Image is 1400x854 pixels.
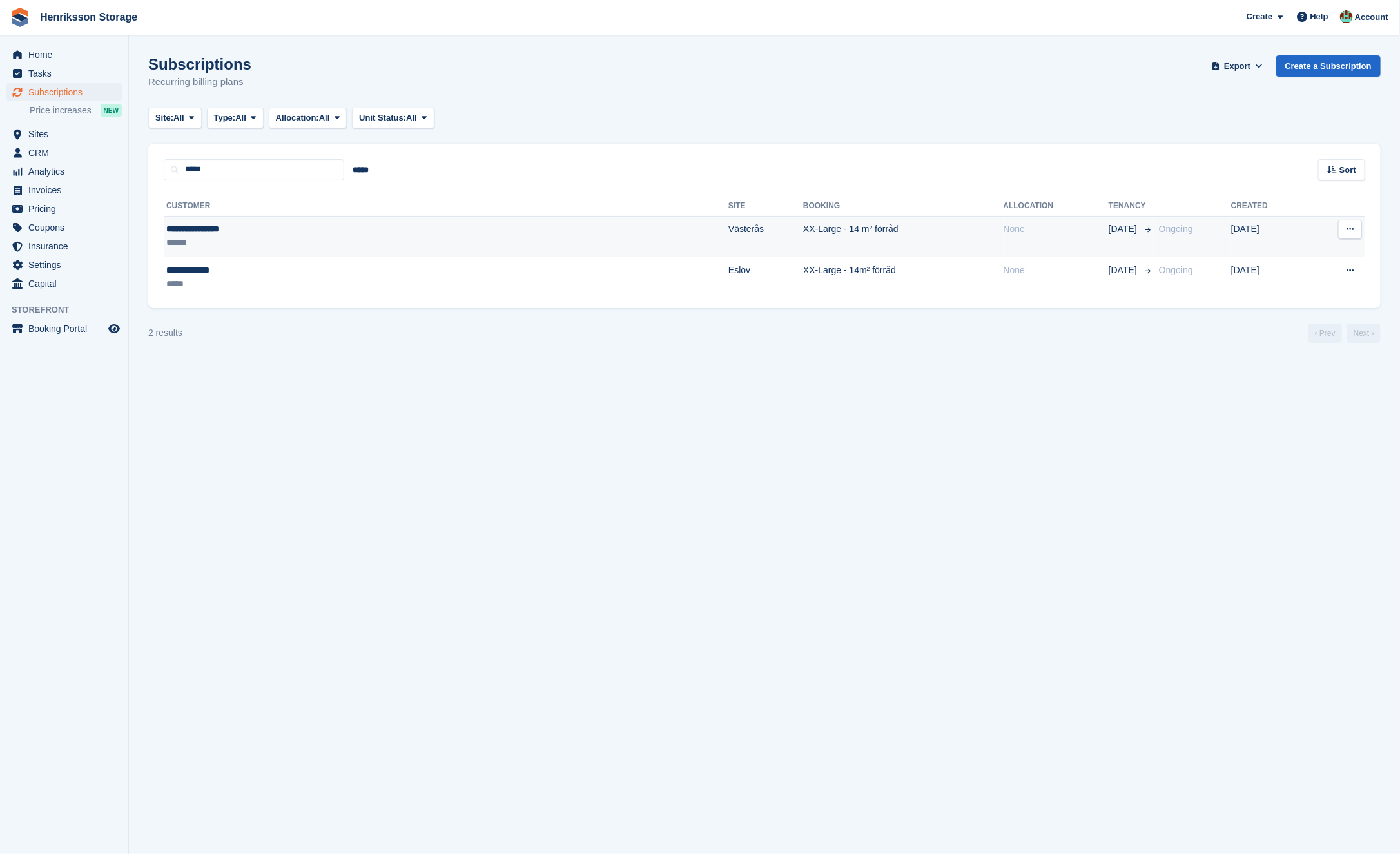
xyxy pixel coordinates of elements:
a: Henriksson Storage [35,6,142,28]
th: Created [1231,196,1308,217]
span: Site: [155,112,173,124]
span: Settings [28,256,106,274]
span: [DATE] [1109,222,1140,236]
a: menu [6,256,122,274]
span: Unit Status: [359,112,406,124]
span: Capital [28,275,106,293]
div: None [1004,264,1109,277]
span: [DATE] [1109,264,1140,277]
td: XX-Large - 14 m² förråd [803,216,1004,257]
th: Tenancy [1109,196,1154,217]
span: Sites [28,125,106,143]
a: menu [6,125,122,143]
span: Analytics [28,162,106,180]
a: menu [6,200,122,218]
td: [DATE] [1231,216,1308,257]
a: Next [1347,324,1381,343]
span: Booking Portal [28,320,106,338]
img: stora-icon-8386f47178a22dfd0bd8f6a31ec36ba5ce8667c1dd55bd0f319d3a0aa187defe.svg [10,8,30,27]
span: Tasks [28,64,106,82]
button: Export [1209,55,1266,77]
a: Create a Subscription [1276,55,1381,77]
a: Price increases NEW [30,103,122,117]
a: Preview store [106,321,122,336]
th: Site [728,196,803,217]
span: Type: [214,112,236,124]
span: Sort [1339,164,1356,177]
span: All [235,112,246,124]
span: Help [1310,10,1328,23]
span: All [406,112,417,124]
span: Price increases [30,104,92,117]
p: Recurring billing plans [148,75,251,90]
span: Subscriptions [28,83,106,101]
a: menu [6,218,122,237]
span: All [173,112,184,124]
a: menu [6,320,122,338]
img: Isak Martinelle [1340,10,1353,23]
span: Home [28,46,106,64]
div: 2 results [148,326,182,340]
td: XX-Large - 14m² förråd [803,257,1004,298]
span: Coupons [28,218,106,237]
td: Eslöv [728,257,803,298]
span: Export [1224,60,1250,73]
nav: Page [1306,324,1383,343]
span: Invoices [28,181,106,199]
a: menu [6,237,122,255]
a: menu [6,144,122,162]
span: Storefront [12,304,128,316]
div: None [1004,222,1109,236]
span: Pricing [28,200,106,218]
span: Ongoing [1159,224,1193,234]
a: menu [6,64,122,82]
th: Allocation [1004,196,1109,217]
a: Previous [1308,324,1342,343]
span: CRM [28,144,106,162]
span: Insurance [28,237,106,255]
div: NEW [101,104,122,117]
th: Customer [164,196,728,217]
a: menu [6,181,122,199]
td: [DATE] [1231,257,1308,298]
a: menu [6,275,122,293]
button: Site: All [148,108,202,129]
a: menu [6,162,122,180]
span: All [319,112,330,124]
a: menu [6,83,122,101]
span: Allocation: [276,112,319,124]
button: Unit Status: All [352,108,434,129]
td: Västerås [728,216,803,257]
a: menu [6,46,122,64]
h1: Subscriptions [148,55,251,73]
th: Booking [803,196,1004,217]
span: Create [1247,10,1272,23]
span: Ongoing [1159,265,1193,275]
span: Account [1355,11,1388,24]
button: Allocation: All [269,108,347,129]
button: Type: All [207,108,264,129]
